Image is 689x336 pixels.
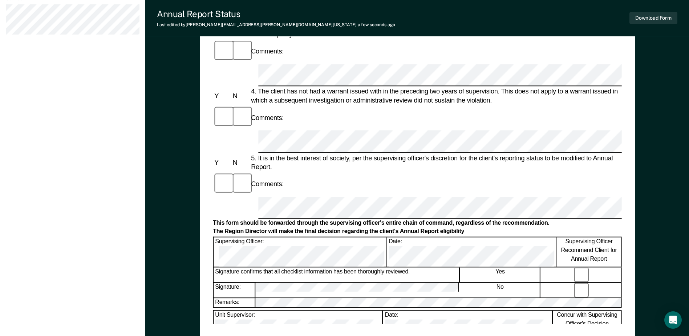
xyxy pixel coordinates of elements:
[214,237,386,267] div: Supervising Officer:
[213,220,621,227] div: This form should be forwarded through the supervising officer's entire chain of command, regardle...
[387,237,556,267] div: Date:
[214,267,459,282] div: Signature confirms that all checklist information has been thoroughly reviewed.
[250,180,285,188] div: Comments:
[213,92,231,100] div: Y
[231,158,249,167] div: N
[214,283,255,298] div: Signature:
[358,22,395,27] span: a few seconds ago
[460,283,540,298] div: No
[231,92,249,100] div: N
[629,12,677,24] button: Download Form
[157,9,395,19] div: Annual Report Status
[250,113,285,122] div: Comments:
[214,299,255,308] div: Remarks:
[157,22,395,27] div: Last edited by [PERSON_NAME][EMAIL_ADDRESS][PERSON_NAME][DOMAIN_NAME][US_STATE]
[664,311,682,329] div: Open Intercom Messenger
[557,237,621,267] div: Supervising Officer Recommend Client for Annual Report
[213,228,621,236] div: The Region Director will make the final decision regarding the client's Annual Report eligibility
[460,267,540,282] div: Yes
[250,153,622,171] div: 5. It is in the best interest of society, per the supervising officer's discretion for the client...
[213,158,231,167] div: Y
[250,47,285,56] div: Comments:
[250,87,622,105] div: 4. The client has not had a warrant issued with in the preceding two years of supervision. This d...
